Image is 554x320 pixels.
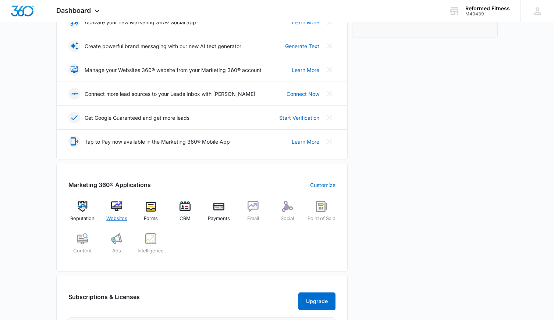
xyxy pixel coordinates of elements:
[298,292,335,310] button: Upgrade
[85,66,262,74] p: Manage your Websites 360® website from your Marketing 360® account
[308,215,335,222] span: Point of Sale
[324,88,335,100] button: Close
[324,16,335,28] button: Close
[324,40,335,52] button: Close
[287,90,319,98] a: Connect Now
[68,180,151,189] h2: Marketing 360® Applications
[273,201,302,227] a: Social
[85,90,255,98] p: Connect more lead sources to your Leads Inbox with [PERSON_NAME]
[324,112,335,123] button: Close
[112,247,121,255] span: Ads
[292,138,319,145] a: Learn More
[208,215,230,222] span: Payments
[85,138,230,145] p: Tap to Pay now available in the Marketing 360® Mobile App
[205,201,233,227] a: Payments
[138,247,164,255] span: Intelligence
[68,233,97,260] a: Content
[171,201,199,227] a: CRM
[68,201,97,227] a: Reputation
[465,11,510,17] div: account id
[292,66,319,74] a: Learn More
[307,201,335,227] a: Point of Sale
[292,18,319,26] a: Learn More
[70,215,95,222] span: Reputation
[144,215,158,222] span: Forms
[180,215,191,222] span: CRM
[85,42,241,50] p: Create powerful brand messaging with our new AI text generator
[103,233,131,260] a: Ads
[103,201,131,227] a: Websites
[324,136,335,147] button: Close
[68,292,140,307] h2: Subscriptions & Licenses
[285,42,319,50] a: Generate Text
[137,201,165,227] a: Forms
[310,181,335,189] a: Customize
[247,215,259,222] span: Email
[85,114,189,122] p: Get Google Guaranteed and get more leads
[73,247,92,255] span: Content
[239,201,267,227] a: Email
[106,215,127,222] span: Websites
[465,6,510,11] div: account name
[279,114,319,122] a: Start Verification
[85,18,196,26] p: Activate your new Marketing 360® Social app
[324,64,335,76] button: Close
[137,233,165,260] a: Intelligence
[56,7,91,14] span: Dashboard
[281,215,294,222] span: Social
